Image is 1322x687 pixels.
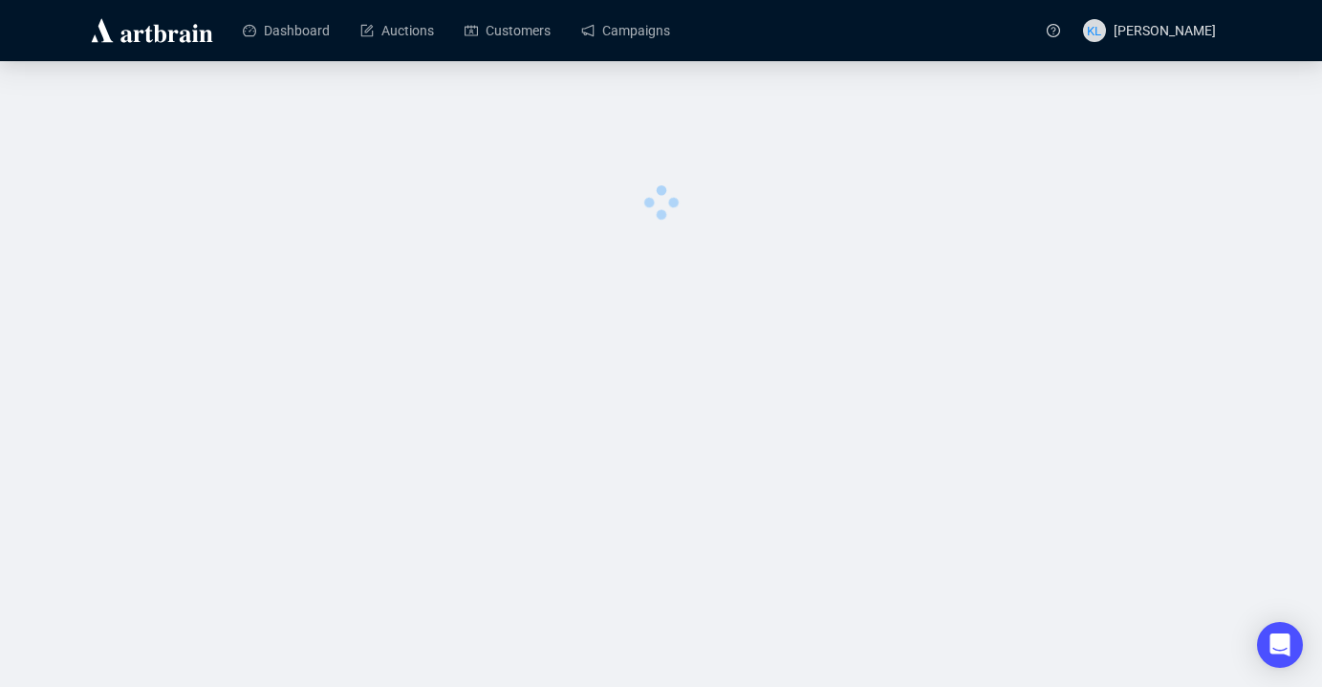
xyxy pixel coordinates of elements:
[1047,24,1060,37] span: question-circle
[465,6,551,55] a: Customers
[243,6,330,55] a: Dashboard
[581,6,670,55] a: Campaigns
[1257,622,1303,668] div: Open Intercom Messenger
[1114,23,1216,38] span: [PERSON_NAME]
[1087,20,1102,40] span: KL
[360,6,434,55] a: Auctions
[88,15,216,46] img: logo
